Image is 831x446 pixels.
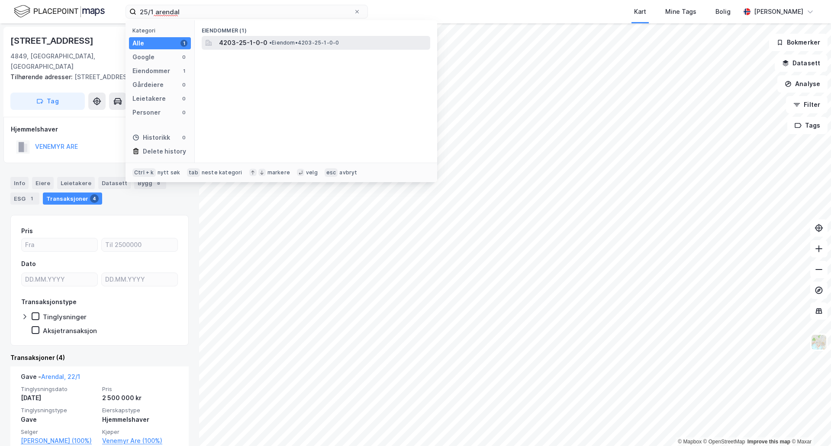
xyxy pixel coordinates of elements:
[678,439,702,445] a: Mapbox
[21,259,36,269] div: Dato
[102,393,178,403] div: 2 500 000 kr
[180,67,187,74] div: 1
[132,38,144,48] div: Alle
[158,169,180,176] div: nytt søk
[134,177,166,189] div: Bygg
[21,407,97,414] span: Tinglysningstype
[269,39,339,46] span: Eiendom • 4203-25-1-0-0
[102,414,178,425] div: Hjemmelshaver
[788,404,831,446] iframe: Chat Widget
[269,39,272,46] span: •
[10,193,39,205] div: ESG
[14,4,105,19] img: logo.f888ab2527a4732fd821a326f86c7f29.svg
[27,194,36,203] div: 1
[180,54,187,61] div: 0
[90,194,99,203] div: 4
[21,297,77,307] div: Transaksjonstype
[788,404,831,446] div: Kontrollprogram for chat
[219,38,267,48] span: 4203-25-1-0-0
[102,273,177,286] input: DD.MM.YYYY
[325,168,338,177] div: esc
[811,334,827,350] img: Z
[10,353,189,363] div: Transaksjoner (4)
[747,439,790,445] a: Improve this map
[180,95,187,102] div: 0
[267,169,290,176] div: markere
[22,238,97,251] input: Fra
[132,52,155,62] div: Google
[769,34,828,51] button: Bokmerker
[202,169,242,176] div: neste kategori
[10,93,85,110] button: Tag
[32,177,54,189] div: Eiere
[98,177,131,189] div: Datasett
[132,168,156,177] div: Ctrl + k
[132,132,170,143] div: Historikk
[754,6,803,17] div: [PERSON_NAME]
[132,107,161,118] div: Personer
[43,193,102,205] div: Transaksjoner
[195,20,437,36] div: Eiendommer (1)
[136,5,354,18] input: Søk på adresse, matrikkel, gårdeiere, leietakere eller personer
[10,72,182,82] div: [STREET_ADDRESS]
[306,169,318,176] div: velg
[10,51,151,72] div: 4849, [GEOGRAPHIC_DATA], [GEOGRAPHIC_DATA]
[775,55,828,72] button: Datasett
[22,273,97,286] input: DD.MM.YYYY
[787,117,828,134] button: Tags
[786,96,828,113] button: Filter
[187,168,200,177] div: tab
[21,393,97,403] div: [DATE]
[777,75,828,93] button: Analyse
[10,34,95,48] div: [STREET_ADDRESS]
[143,146,186,157] div: Delete history
[703,439,745,445] a: OpenStreetMap
[102,407,178,414] span: Eierskapstype
[132,66,170,76] div: Eiendommer
[10,73,74,80] span: Tilhørende adresser:
[339,169,357,176] div: avbryt
[132,93,166,104] div: Leietakere
[132,27,191,34] div: Kategori
[21,414,97,425] div: Gave
[21,226,33,236] div: Pris
[102,238,177,251] input: Til 2500000
[180,134,187,141] div: 0
[634,6,646,17] div: Kart
[102,385,178,393] span: Pris
[132,80,164,90] div: Gårdeiere
[57,177,95,189] div: Leietakere
[715,6,731,17] div: Bolig
[102,436,178,446] a: Venemyr Are (100%)
[665,6,696,17] div: Mine Tags
[21,428,97,436] span: Selger
[43,327,97,335] div: Aksjetransaksjon
[180,40,187,47] div: 1
[154,179,163,187] div: 8
[11,124,188,135] div: Hjemmelshaver
[41,373,80,380] a: Arendal, 22/1
[10,177,29,189] div: Info
[43,313,87,321] div: Tinglysninger
[21,372,80,385] div: Gave -
[21,385,97,393] span: Tinglysningsdato
[180,81,187,88] div: 0
[102,428,178,436] span: Kjøper
[180,109,187,116] div: 0
[21,436,97,446] a: [PERSON_NAME] (100%)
